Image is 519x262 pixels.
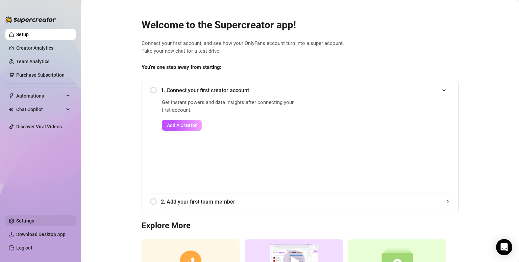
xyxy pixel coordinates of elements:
[16,32,29,37] a: Setup
[142,64,221,70] strong: You’re one step away from starting:
[161,86,450,95] span: 1. Connect your first creator account
[496,239,512,255] div: Open Intercom Messenger
[142,220,459,231] h3: Explore More
[162,120,202,131] button: Add A Creator
[150,193,450,210] div: 2. Add your first team member
[442,88,446,92] span: expanded
[16,59,49,64] a: Team Analytics
[9,107,13,112] img: Chat Copilot
[167,123,197,128] span: Add A Creator
[16,218,34,224] a: Settings
[315,99,450,185] iframe: Add Creators
[142,40,459,55] span: Connect your first account, and see how your OnlyFans account turn into a super account. Take you...
[9,93,14,99] span: thunderbolt
[16,43,70,53] a: Creator Analytics
[16,124,62,129] a: Discover Viral Videos
[16,232,66,237] span: Download Desktop App
[9,232,14,237] span: download
[161,198,450,206] span: 2. Add your first team member
[16,104,64,115] span: Chat Copilot
[16,90,64,101] span: Automations
[446,200,450,204] span: collapsed
[142,19,459,31] h2: Welcome to the Supercreator app!
[162,120,298,131] a: Add A Creator
[16,245,32,251] a: Log out
[16,72,65,78] a: Purchase Subscription
[5,16,56,23] img: logo-BBDzfeDw.svg
[150,82,450,99] div: 1. Connect your first creator account
[162,99,298,114] span: Get instant powers and data insights after connecting your first account.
